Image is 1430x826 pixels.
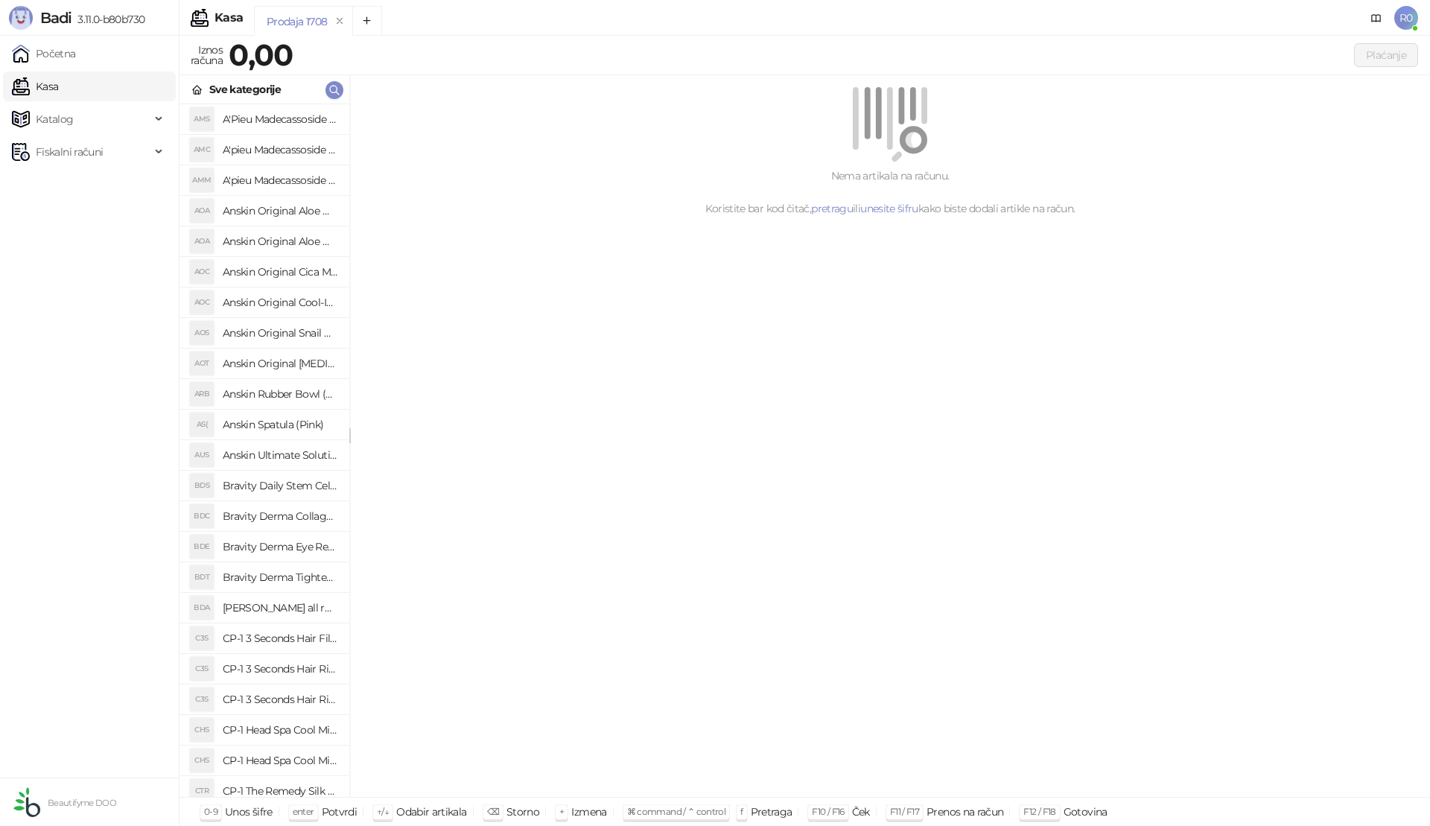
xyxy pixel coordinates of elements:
[1023,806,1055,817] span: F12 / F18
[190,626,214,650] div: C3S
[740,806,743,817] span: f
[506,802,539,822] div: Storno
[190,382,214,406] div: ARB
[190,443,214,467] div: AUS
[571,802,606,822] div: Izmena
[190,565,214,589] div: BDT
[190,687,214,711] div: C3S
[330,15,349,28] button: remove
[751,802,792,822] div: Pretraga
[1394,6,1418,30] span: R0
[223,596,337,620] h4: [PERSON_NAME] all round modeling powder
[559,806,564,817] span: +
[40,9,71,27] span: Badi
[860,202,918,215] a: unesite šifru
[223,779,337,803] h4: CP-1 The Remedy Silk Essence
[223,260,337,284] h4: Anskin Original Cica Modeling Mask 240g
[267,13,327,30] div: Prodaja 1708
[1364,6,1388,30] a: Dokumentacija
[190,474,214,498] div: BDS
[223,504,337,528] h4: Bravity Derma Collagen Eye Cream
[225,802,273,822] div: Unos šifre
[223,565,337,589] h4: Bravity Derma Tightening Neck Ampoule
[190,596,214,620] div: BDA
[190,290,214,314] div: AOC
[190,107,214,131] div: AMS
[190,535,214,559] div: BDE
[223,474,337,498] h4: Bravity Daily Stem Cell Sleeping Pack
[223,749,337,772] h4: CP-1 Head Spa Cool Mint Shampoo
[1064,802,1108,822] div: Gotovina
[209,81,281,98] div: Sve kategorije
[223,626,337,650] h4: CP-1 3 Seconds Hair Fill-up Waterpack
[188,40,226,70] div: Iznos računa
[229,36,293,73] strong: 0,00
[190,229,214,253] div: AOA
[223,443,337,467] h4: Anskin Ultimate Solution Modeling Activator 1000ml
[223,168,337,192] h4: A'pieu Madecassoside Moisture Gel Cream
[190,657,214,681] div: C3S
[368,168,1412,217] div: Nema artikala na računu. Koristite bar kod čitač, ili kako biste dodali artikle na račun.
[223,352,337,375] h4: Anskin Original [MEDICAL_DATA] Modeling Mask 240g
[9,6,33,30] img: Logo
[223,413,337,436] h4: Anskin Spatula (Pink)
[190,138,214,162] div: AMC
[190,413,214,436] div: AS(
[190,504,214,528] div: BDC
[12,787,42,817] img: 64x64-companyLogo-432ed541-86f2-4000-a6d6-137676e77c9d.png
[190,779,214,803] div: CTR
[190,321,214,345] div: AOS
[12,72,58,101] a: Kasa
[223,687,337,711] h4: CP-1 3 Seconds Hair Ringer Hair Fill-up Ampoule
[1354,43,1418,67] button: Plaćanje
[71,13,144,26] span: 3.11.0-b80b730
[890,806,919,817] span: F11 / F17
[811,202,853,215] a: pretragu
[223,138,337,162] h4: A'pieu Madecassoside Cream 2X
[190,718,214,742] div: CHS
[927,802,1003,822] div: Prenos na račun
[190,352,214,375] div: AOT
[12,39,76,69] a: Početna
[223,657,337,681] h4: CP-1 3 Seconds Hair Ringer Hair Fill-up Ampoule
[627,806,726,817] span: ⌘ command / ⌃ control
[223,199,337,223] h4: Anskin Original Aloe Modeling Mask (Refill) 240g
[352,6,382,36] button: Add tab
[214,12,243,24] div: Kasa
[223,229,337,253] h4: Anskin Original Aloe Modeling Mask 1kg
[396,802,466,822] div: Odabir artikala
[223,290,337,314] h4: Anskin Original Cool-Ice Modeling Mask 1kg
[293,806,314,817] span: enter
[204,806,217,817] span: 0-9
[190,749,214,772] div: CHS
[812,806,844,817] span: F10 / F16
[36,104,74,134] span: Katalog
[190,260,214,284] div: AOC
[377,806,389,817] span: ↑/↓
[48,798,116,808] small: Beautifyme DOO
[223,535,337,559] h4: Bravity Derma Eye Repair Ampoule
[223,107,337,131] h4: A'Pieu Madecassoside Sleeping Mask
[190,168,214,192] div: AMM
[223,382,337,406] h4: Anskin Rubber Bowl (Pink)
[322,802,357,822] div: Potvrdi
[223,718,337,742] h4: CP-1 Head Spa Cool Mint Shampoo
[852,802,870,822] div: Ček
[223,321,337,345] h4: Anskin Original Snail Modeling Mask 1kg
[487,806,499,817] span: ⌫
[179,104,349,797] div: grid
[36,137,103,167] span: Fiskalni računi
[190,199,214,223] div: AOA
